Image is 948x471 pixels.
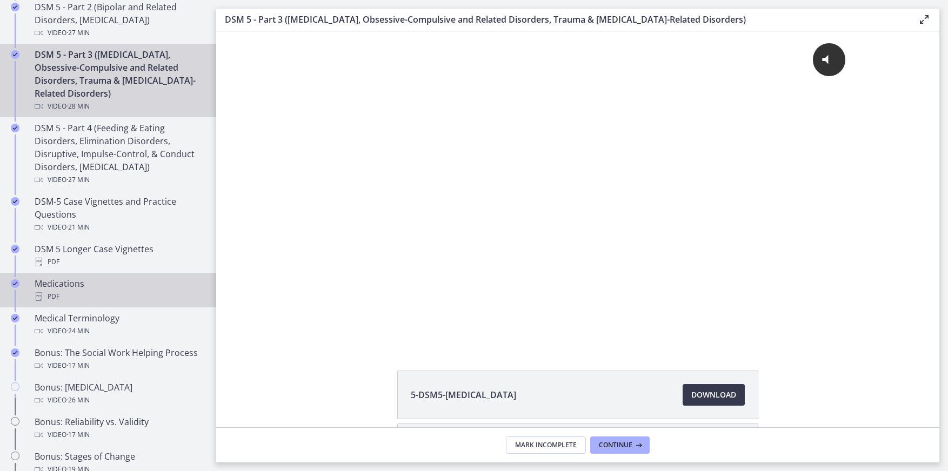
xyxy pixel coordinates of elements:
[35,195,203,234] div: DSM-5 Case Vignettes and Practice Questions
[11,124,19,132] i: Completed
[216,31,939,346] iframe: Video Lesson
[66,359,90,372] span: · 17 min
[66,325,90,338] span: · 24 min
[35,243,203,268] div: DSM 5 Longer Case Vignettes
[66,428,90,441] span: · 17 min
[35,48,203,113] div: DSM 5 - Part 3 ([MEDICAL_DATA], Obsessive-Compulsive and Related Disorders, Trauma & [MEDICAL_DAT...
[66,394,90,407] span: · 26 min
[35,122,203,186] div: DSM 5 - Part 4 (Feeding & Eating Disorders, Elimination Disorders, Disruptive, Impulse-Control, &...
[35,26,203,39] div: Video
[11,314,19,322] i: Completed
[35,255,203,268] div: PDF
[35,346,203,372] div: Bonus: The Social Work Helping Process
[35,173,203,186] div: Video
[590,436,650,454] button: Continue
[599,441,632,449] span: Continue
[35,325,203,338] div: Video
[35,381,203,407] div: Bonus: [MEDICAL_DATA]
[515,441,577,449] span: Mark Incomplete
[35,100,203,113] div: Video
[66,173,90,186] span: · 27 min
[66,100,90,113] span: · 28 min
[35,221,203,234] div: Video
[411,388,516,401] span: 5-DSM5-[MEDICAL_DATA]
[66,26,90,39] span: · 27 min
[35,394,203,407] div: Video
[35,428,203,441] div: Video
[683,384,745,406] a: Download
[66,221,90,234] span: · 21 min
[35,1,203,39] div: DSM 5 - Part 2 (Bipolar and Related Disorders, [MEDICAL_DATA])
[35,277,203,303] div: Medications
[11,279,19,288] i: Completed
[11,245,19,253] i: Completed
[35,415,203,441] div: Bonus: Reliability vs. Validity
[11,3,19,11] i: Completed
[506,436,586,454] button: Mark Incomplete
[35,359,203,372] div: Video
[225,13,900,26] h3: DSM 5 - Part 3 ([MEDICAL_DATA], Obsessive-Compulsive and Related Disorders, Trauma & [MEDICAL_DAT...
[11,197,19,206] i: Completed
[11,50,19,59] i: Completed
[11,348,19,357] i: Completed
[35,290,203,303] div: PDF
[35,312,203,338] div: Medical Terminology
[691,388,736,401] span: Download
